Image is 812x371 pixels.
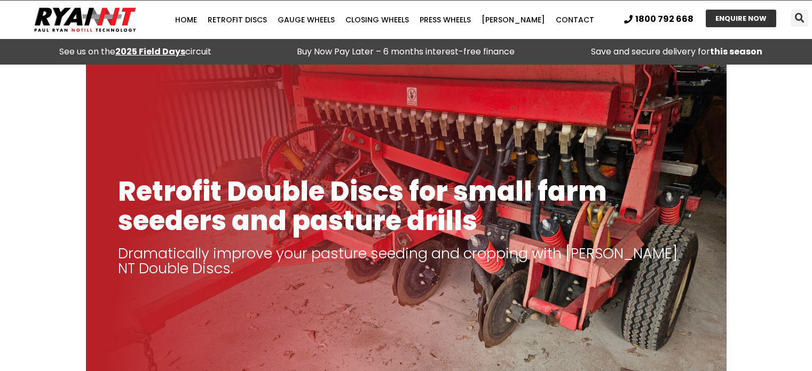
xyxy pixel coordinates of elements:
p: Save and secure delivery for [547,44,807,59]
a: Retrofit Discs [202,9,272,30]
div: Search [791,10,808,27]
a: ENQUIRE NOW [706,10,776,27]
img: Ryan NT logo [32,3,139,36]
a: Contact [550,9,600,30]
a: Gauge Wheels [272,9,340,30]
h1: Retrofit Double Discs for small farm seeders and pasture drills [118,177,695,235]
div: See us on the circuit [5,44,265,59]
a: Closing Wheels [340,9,414,30]
p: Dramatically improve your pasture seeding and cropping with [PERSON_NAME] NT Double Discs. [118,246,695,276]
a: [PERSON_NAME] [476,9,550,30]
span: ENQUIRE NOW [715,15,767,22]
a: 2025 Field Days [115,45,185,58]
span: 1800 792 668 [635,15,693,23]
p: Buy Now Pay Later – 6 months interest-free finance [276,44,536,59]
a: Press Wheels [414,9,476,30]
a: Home [170,9,202,30]
nav: Menu [157,9,612,30]
a: 1800 792 668 [624,15,693,23]
strong: this season [710,45,762,58]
